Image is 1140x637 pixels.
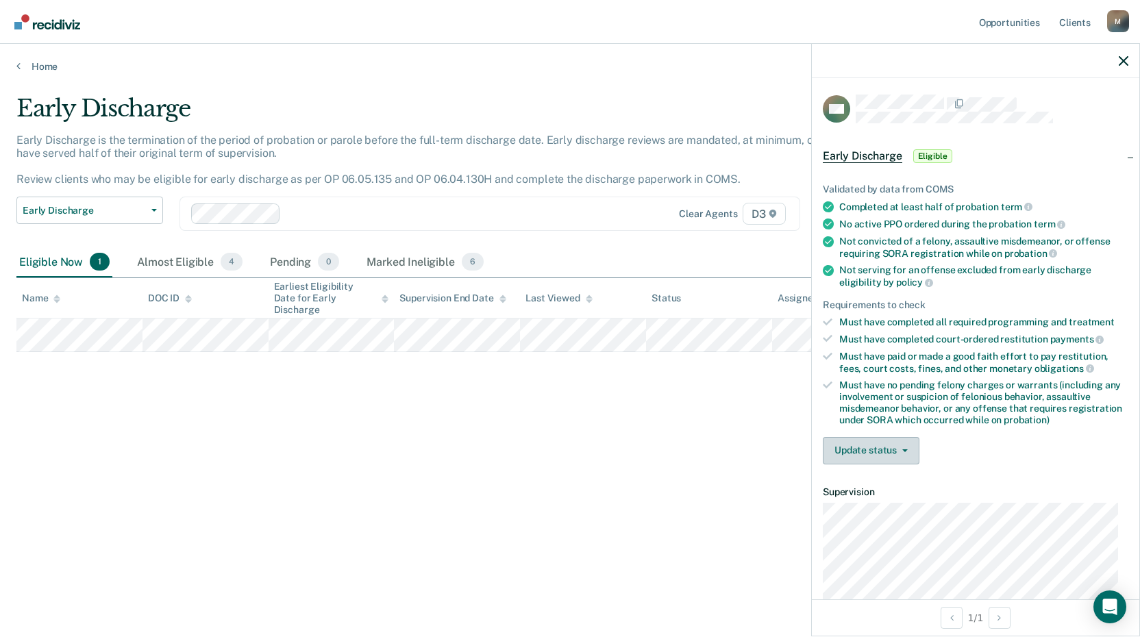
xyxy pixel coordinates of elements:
div: Completed at least half of probation [839,201,1128,213]
div: Requirements to check [823,299,1128,311]
span: obligations [1034,363,1094,374]
img: Recidiviz [14,14,80,29]
p: Early Discharge is the termination of the period of probation or parole before the full-term disc... [16,134,867,186]
button: Update status [823,437,919,464]
span: 0 [318,253,339,271]
div: Supervision End Date [399,292,506,304]
div: Pending [267,247,342,277]
span: policy [896,277,933,288]
div: Name [22,292,60,304]
div: Not convicted of a felony, assaultive misdemeanor, or offense requiring SORA registration while on [839,236,1128,259]
div: Early Discharge [16,95,871,134]
div: Validated by data from COMS [823,184,1128,195]
span: probation [1004,248,1058,259]
div: M [1107,10,1129,32]
div: No active PPO ordered during the probation [839,218,1128,230]
div: Status [652,292,681,304]
span: Early Discharge [823,149,902,163]
div: Assigned to [778,292,842,304]
div: Must have completed court-ordered restitution [839,333,1128,345]
span: 1 [90,253,110,271]
div: Earliest Eligibility Date for Early Discharge [274,281,389,315]
div: Last Viewed [525,292,592,304]
div: 1 / 1 [812,599,1139,636]
div: Almost Eligible [134,247,245,277]
span: D3 [743,203,786,225]
div: Must have paid or made a good faith effort to pay restitution, fees, court costs, fines, and othe... [839,351,1128,374]
div: Open Intercom Messenger [1093,590,1126,623]
span: Eligible [913,149,952,163]
button: Previous Opportunity [941,607,963,629]
span: payments [1050,334,1104,345]
div: Eligible Now [16,247,112,277]
span: 4 [221,253,243,271]
div: Must have completed all required programming and [839,316,1128,328]
div: Early DischargeEligible [812,134,1139,178]
div: DOC ID [148,292,192,304]
button: Next Opportunity [989,607,1011,629]
div: Must have no pending felony charges or warrants (including any involvement or suspicion of feloni... [839,379,1128,425]
span: probation) [1004,414,1050,425]
span: treatment [1069,316,1115,327]
div: Clear agents [679,208,737,220]
dt: Supervision [823,486,1128,498]
span: 6 [462,253,484,271]
a: Home [16,60,1124,73]
span: term [1001,201,1032,212]
div: Marked Ineligible [364,247,486,277]
div: Not serving for an offense excluded from early discharge eligibility by [839,264,1128,288]
button: Profile dropdown button [1107,10,1129,32]
span: term [1034,218,1065,229]
span: Early Discharge [23,205,146,216]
